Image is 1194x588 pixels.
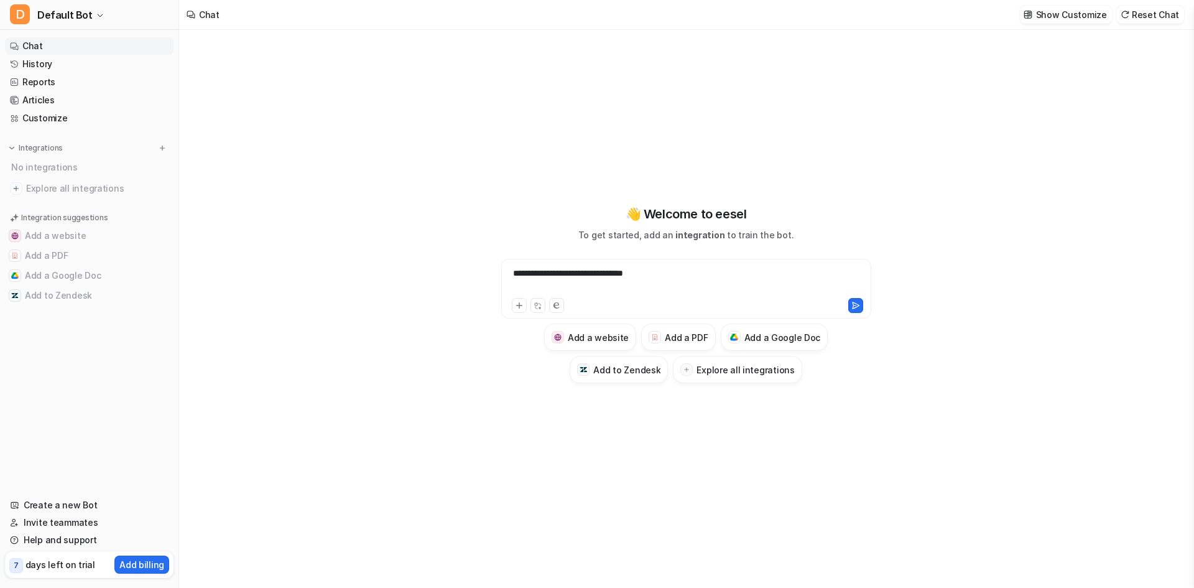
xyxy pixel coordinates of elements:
[11,232,19,240] img: Add a website
[721,324,828,351] button: Add a Google DocAdd a Google Doc
[554,334,562,342] img: Add a website
[673,356,802,383] button: Explore all integrations
[5,531,174,549] a: Help and support
[696,363,794,376] h3: Explore all integrations
[5,110,174,127] a: Customize
[544,324,636,351] button: Add a websiteAdd a website
[675,230,724,240] span: integration
[7,157,174,177] div: No integrations
[5,91,174,109] a: Articles
[578,228,794,241] p: To get started, add an to train the bot.
[568,331,629,344] h3: Add a website
[730,334,738,341] img: Add a Google Doc
[21,212,108,223] p: Integration suggestions
[5,37,174,55] a: Chat
[37,6,93,24] span: Default Bot
[1036,8,1107,21] p: Show Customize
[5,55,174,73] a: History
[5,73,174,91] a: Reports
[626,205,747,223] p: 👋 Welcome to eesel
[641,324,715,351] button: Add a PDFAdd a PDF
[158,144,167,152] img: menu_add.svg
[5,246,174,266] button: Add a PDFAdd a PDF
[10,4,30,24] span: D
[11,292,19,299] img: Add to Zendesk
[580,366,588,374] img: Add to Zendesk
[5,142,67,154] button: Integrations
[651,334,659,341] img: Add a PDF
[14,560,19,571] p: 7
[25,558,95,571] p: days left on trial
[5,514,174,531] a: Invite teammates
[10,182,22,195] img: explore all integrations
[11,252,19,259] img: Add a PDF
[199,8,220,21] div: Chat
[570,356,668,383] button: Add to ZendeskAdd to Zendesk
[11,272,19,279] img: Add a Google Doc
[1020,6,1112,24] button: Show Customize
[5,286,174,306] button: Add to ZendeskAdd to Zendesk
[5,266,174,286] button: Add a Google DocAdd a Google Doc
[744,331,821,344] h3: Add a Google Doc
[7,144,16,152] img: expand menu
[119,558,164,571] p: Add billing
[5,226,174,246] button: Add a websiteAdd a website
[1121,10,1129,19] img: reset
[19,143,63,153] p: Integrations
[26,179,169,198] span: Explore all integrations
[665,331,708,344] h3: Add a PDF
[5,497,174,514] a: Create a new Bot
[5,180,174,197] a: Explore all integrations
[593,363,660,376] h3: Add to Zendesk
[1024,10,1032,19] img: customize
[1117,6,1184,24] button: Reset Chat
[114,556,169,574] button: Add billing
